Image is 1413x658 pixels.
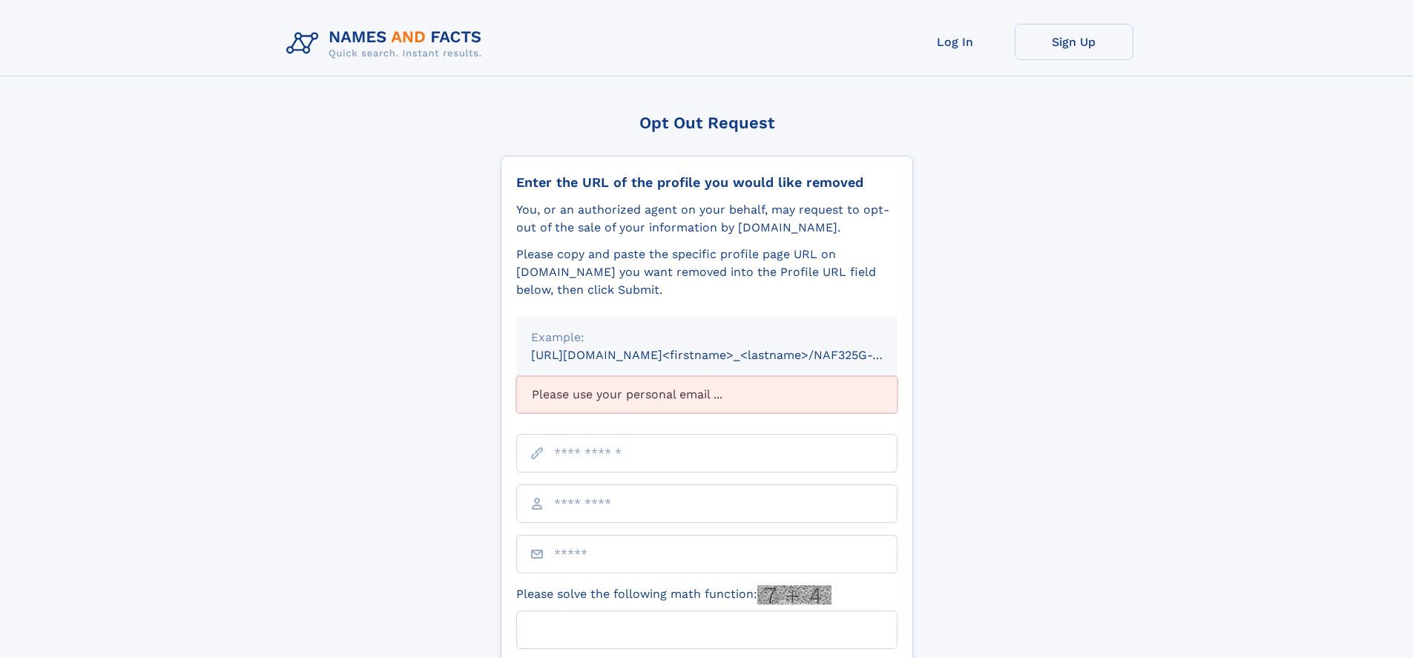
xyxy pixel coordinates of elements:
div: You, or an authorized agent on your behalf, may request to opt-out of the sale of your informatio... [516,201,897,237]
div: Opt Out Request [501,113,913,132]
small: [URL][DOMAIN_NAME]<firstname>_<lastname>/NAF325G-xxxxxxxx [531,348,926,362]
div: Please copy and paste the specific profile page URL on [DOMAIN_NAME] you want removed into the Pr... [516,246,897,299]
label: Please solve the following math function: [516,585,831,605]
div: Example: [531,329,883,346]
div: Please use your personal email ... [516,376,897,413]
div: Enter the URL of the profile you would like removed [516,174,897,191]
a: Sign Up [1015,24,1133,60]
img: Logo Names and Facts [280,24,494,64]
a: Log In [896,24,1015,60]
